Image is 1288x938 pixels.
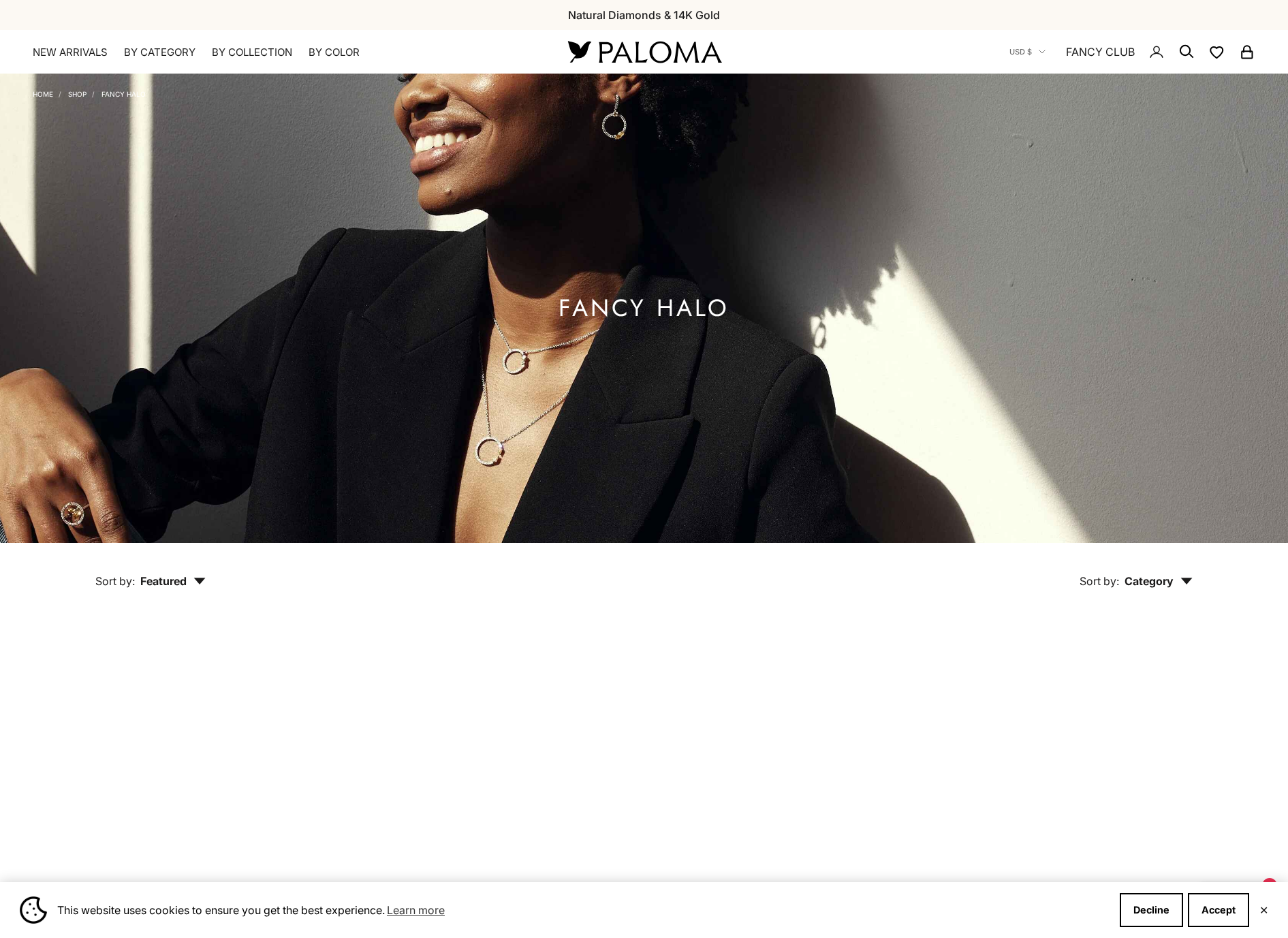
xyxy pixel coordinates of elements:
[559,300,729,317] h1: Fancy Halo
[1188,893,1249,927] button: Accept
[1120,893,1183,927] button: Decline
[20,896,47,924] img: Cookie banner
[64,543,237,600] button: Sort by: Featured
[1125,574,1193,588] span: Category
[124,46,195,59] summary: By Category
[1080,574,1119,588] span: Sort by:
[1259,906,1268,914] button: Close
[101,90,146,98] a: Fancy Halo
[33,46,108,59] a: NEW ARRIVALS
[33,46,535,59] nav: Primary navigation
[309,46,360,59] summary: By Color
[57,900,1109,920] span: This website uses cookies to ensure you get the best experience.
[568,6,720,24] p: Natural Diamonds & 14K Gold
[1048,543,1224,600] button: Sort by: Category
[1066,43,1135,61] a: FANCY CLUB
[385,900,447,920] a: Learn more
[68,90,87,98] a: Shop
[212,46,292,59] summary: By Collection
[95,574,135,588] span: Sort by:
[1009,46,1046,58] button: USD $
[1009,46,1032,58] span: USD $
[1009,30,1255,74] nav: Secondary navigation
[33,90,53,98] a: Home
[140,574,206,588] span: Featured
[33,87,146,98] nav: Breadcrumb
